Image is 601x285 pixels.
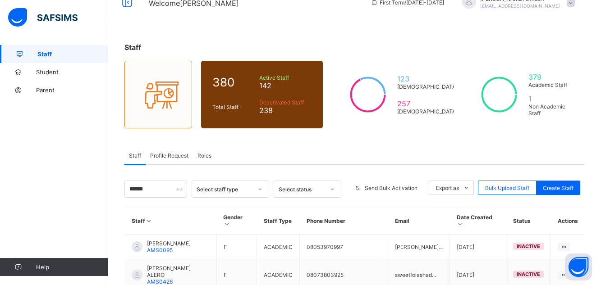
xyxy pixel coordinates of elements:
[279,186,325,193] div: Select status
[517,243,540,249] span: inactive
[257,207,300,235] th: Staff Type
[147,278,173,285] span: AMS0426
[36,86,108,94] span: Parent
[8,8,78,27] img: safsims
[543,185,573,191] span: Create Staff
[259,99,312,106] span: Deactivated Staff
[216,207,257,235] th: Gender
[506,207,551,235] th: Status
[388,207,450,235] th: Email
[480,3,560,9] span: [EMAIL_ADDRESS][DOMAIN_NAME]
[37,50,108,58] span: Staff
[129,152,141,159] span: Staff
[300,235,388,259] td: 08053970997
[36,68,108,76] span: Student
[223,221,231,227] i: Sort in Ascending Order
[397,83,458,90] span: [DEMOGRAPHIC_DATA]
[457,221,464,227] i: Sort in Ascending Order
[197,152,211,159] span: Roles
[388,235,450,259] td: [PERSON_NAME]...
[216,235,257,259] td: F
[517,271,540,277] span: inactive
[257,235,300,259] td: ACADEMIC
[528,81,573,88] span: Academic Staff
[397,74,458,83] span: 123
[124,43,141,52] span: Staff
[300,207,388,235] th: Phone Number
[450,235,506,259] td: [DATE]
[565,253,592,280] button: Open asap
[528,72,573,81] span: 379
[397,108,458,115] span: [DEMOGRAPHIC_DATA]
[450,207,506,235] th: Date Created
[551,207,585,235] th: Actions
[125,207,217,235] th: Staff
[436,185,459,191] span: Export as
[210,101,257,113] div: Total Staff
[365,185,417,191] span: Send Bulk Activation
[147,265,210,278] span: [PERSON_NAME] ALERO
[259,106,312,115] span: 238
[197,186,253,193] div: Select staff type
[150,152,188,159] span: Profile Request
[145,217,153,224] i: Sort in Ascending Order
[147,247,173,253] span: AMS0095
[259,81,312,90] span: 142
[528,103,573,117] span: Non Academic Staff
[212,75,255,89] span: 380
[485,185,529,191] span: Bulk Upload Staff
[528,94,573,103] span: 1
[36,263,108,271] span: Help
[147,240,191,247] span: [PERSON_NAME]
[397,99,458,108] span: 257
[259,74,312,81] span: Active Staff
